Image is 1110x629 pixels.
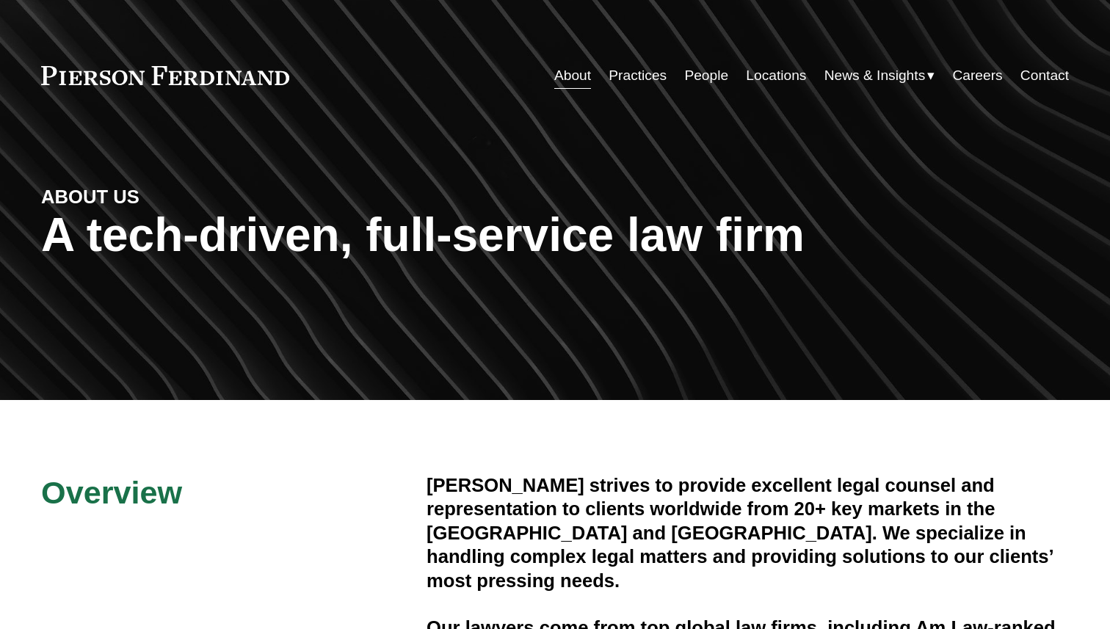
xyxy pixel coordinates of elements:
a: Practices [609,62,667,90]
h1: A tech-driven, full-service law firm [41,208,1069,262]
a: People [684,62,728,90]
a: Careers [952,62,1002,90]
span: News & Insights [824,63,926,89]
h4: [PERSON_NAME] strives to provide excellent legal counsel and representation to clients worldwide ... [427,473,1069,592]
a: folder dropdown [824,62,935,90]
span: Overview [41,475,182,510]
a: About [554,62,591,90]
a: Contact [1020,62,1069,90]
a: Locations [746,62,806,90]
strong: ABOUT US [41,186,139,207]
